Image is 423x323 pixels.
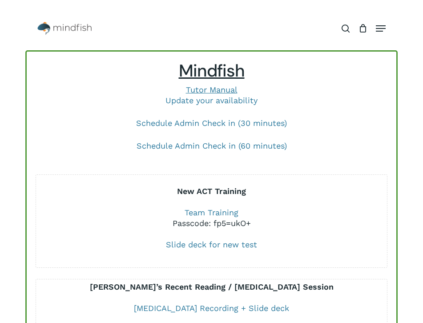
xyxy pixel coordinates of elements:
[179,60,245,82] span: Mindfish
[185,208,238,217] a: Team Training
[37,22,92,35] img: Mindfish Test Prep & Academics
[166,240,257,249] a: Slide deck for new test
[177,186,246,196] b: New ACT Training
[354,17,371,40] a: Cart
[137,141,287,150] a: Schedule Admin Check in (60 minutes)
[136,118,287,128] a: Schedule Admin Check in (30 minutes)
[165,96,258,105] a: Update your availability
[376,24,386,33] a: Navigation Menu
[25,17,398,40] header: Main Menu
[186,85,238,94] a: Tutor Manual
[90,282,334,291] b: [PERSON_NAME]’s Recent Reading / [MEDICAL_DATA] Session
[134,303,289,313] a: [MEDICAL_DATA] Recording + Slide deck
[36,218,387,229] div: Passcode: fp5=ukO+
